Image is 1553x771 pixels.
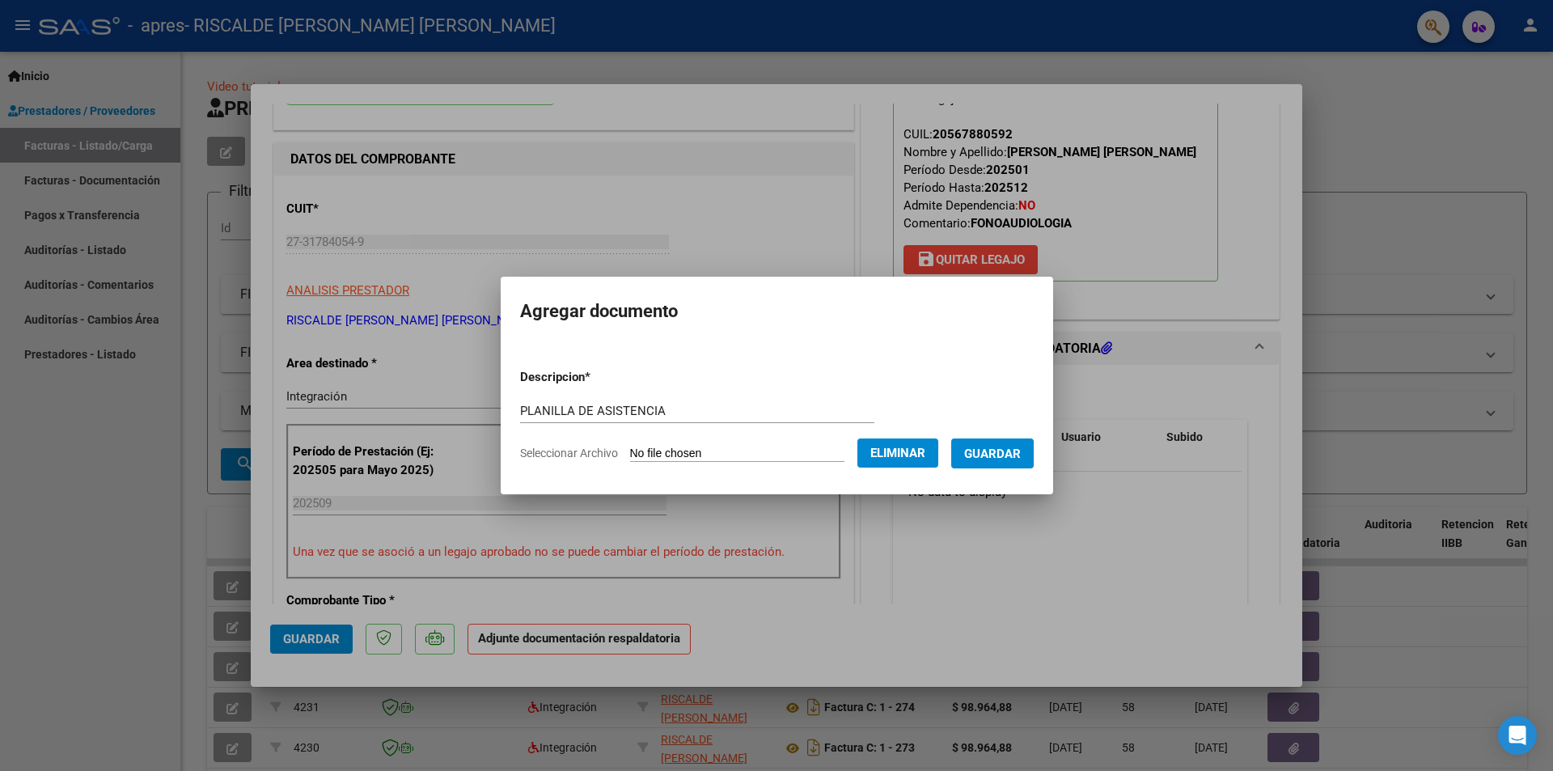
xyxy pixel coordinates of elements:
[870,446,925,460] span: Eliminar
[520,447,618,460] span: Seleccionar Archivo
[951,438,1034,468] button: Guardar
[964,447,1021,461] span: Guardar
[857,438,938,468] button: Eliminar
[1498,716,1537,755] div: Open Intercom Messenger
[520,296,1034,327] h2: Agregar documento
[520,368,675,387] p: Descripcion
